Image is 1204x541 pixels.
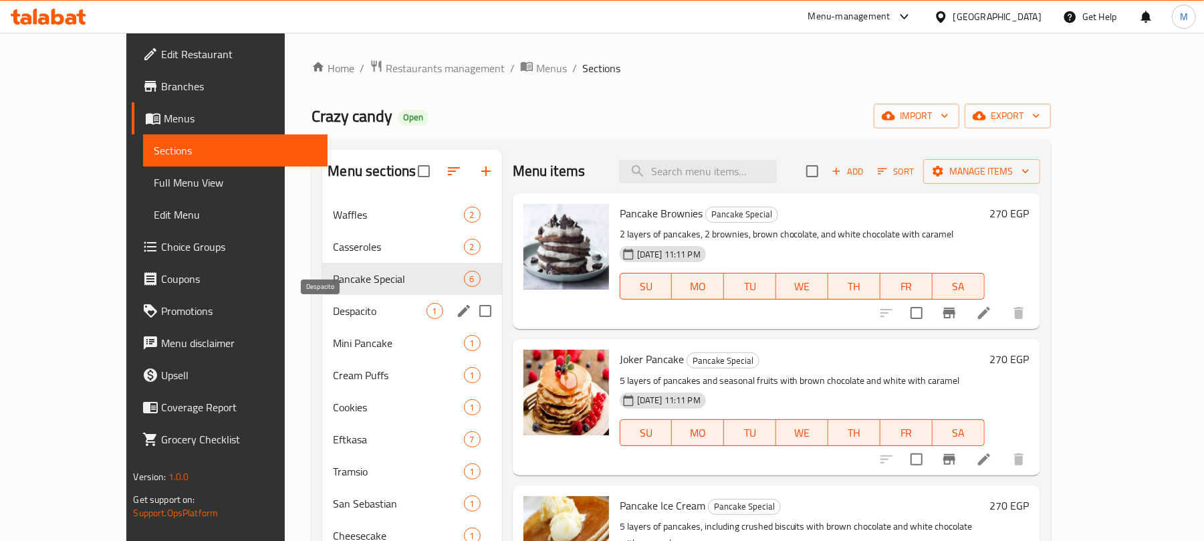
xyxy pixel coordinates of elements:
span: Edit Menu [154,207,317,223]
span: Add item [826,161,869,182]
button: WE [776,273,828,300]
button: FR [880,419,933,446]
button: MO [672,273,724,300]
span: Despacito [333,303,426,319]
span: SU [626,423,667,443]
span: Full Menu View [154,175,317,191]
button: TU [724,273,776,300]
span: Tramsio [333,463,463,479]
div: Waffles2 [322,199,501,231]
button: TU [724,419,776,446]
button: delete [1003,443,1035,475]
span: 2 [465,241,480,253]
nav: breadcrumb [312,60,1050,77]
button: Add [826,161,869,182]
img: Joker Pancake [523,350,609,435]
div: items [464,271,481,287]
li: / [572,60,577,76]
h2: Menu items [513,161,586,181]
span: Sections [582,60,620,76]
button: TH [828,419,880,446]
span: Pancake Special [687,353,759,368]
button: Branch-specific-item [933,297,965,329]
div: items [464,431,481,447]
div: Menu-management [808,9,890,25]
button: TH [828,273,880,300]
h2: Menu sections [328,161,416,181]
span: Get support on: [133,491,195,508]
div: Cookies1 [322,391,501,423]
span: Select all sections [410,157,438,185]
span: Coupons [161,271,317,287]
a: Edit Menu [143,199,328,231]
span: TH [834,423,875,443]
button: Add section [470,155,502,187]
p: 2 layers of pancakes, 2 brownies, brown chocolate, and white chocolate with caramel [620,226,985,243]
div: Eftkasa7 [322,423,501,455]
div: items [464,367,481,383]
span: Version: [133,468,166,485]
a: Branches [132,70,328,102]
h6: 270 EGP [990,204,1030,223]
span: Add [830,164,866,179]
button: SA [933,419,985,446]
a: Menu disclaimer [132,327,328,359]
span: Sort [878,164,915,179]
span: Grocery Checklist [161,431,317,447]
li: / [510,60,515,76]
img: Pancake Brownies [523,204,609,290]
div: Tramsio1 [322,455,501,488]
span: Open [398,112,429,123]
button: FR [880,273,933,300]
span: Sort sections [438,155,470,187]
span: San Sebastian [333,496,463,512]
span: Menus [536,60,567,76]
span: Mini Pancake [333,335,463,351]
a: Full Menu View [143,167,328,199]
button: MO [672,419,724,446]
span: [DATE] 11:11 PM [632,394,706,407]
span: Cookies [333,399,463,415]
a: Grocery Checklist [132,423,328,455]
div: items [464,496,481,512]
span: Pancake Brownies [620,203,703,223]
div: Pancake Special [708,499,781,515]
span: MO [677,277,719,296]
span: SA [938,423,979,443]
a: Upsell [132,359,328,391]
div: items [464,399,481,415]
div: Waffles [333,207,463,223]
button: import [874,104,959,128]
span: FR [886,277,927,296]
span: Branches [161,78,317,94]
span: 7 [465,433,480,446]
span: TU [729,277,771,296]
a: Restaurants management [370,60,505,77]
div: items [464,335,481,351]
button: SU [620,419,673,446]
button: Manage items [923,159,1040,184]
span: 1 [465,498,480,510]
div: Despacito1edit [322,295,501,327]
span: MO [677,423,719,443]
span: Menus [164,110,317,126]
div: Cream Puffs [333,367,463,383]
span: 1 [465,465,480,478]
span: Pancake Ice Cream [620,496,705,516]
span: Upsell [161,367,317,383]
div: Pancake Special6 [322,263,501,295]
span: 1 [427,305,443,318]
span: Select to update [902,445,931,473]
div: Pancake Special [687,352,759,368]
h6: 270 EGP [990,496,1030,515]
span: M [1180,9,1188,24]
span: Pancake Special [706,207,777,222]
span: Manage items [934,163,1030,180]
span: Crazy candy [312,101,392,131]
span: 1 [465,401,480,414]
span: Coverage Report [161,399,317,415]
button: Sort [874,161,918,182]
div: Pancake Special [705,207,778,223]
button: WE [776,419,828,446]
